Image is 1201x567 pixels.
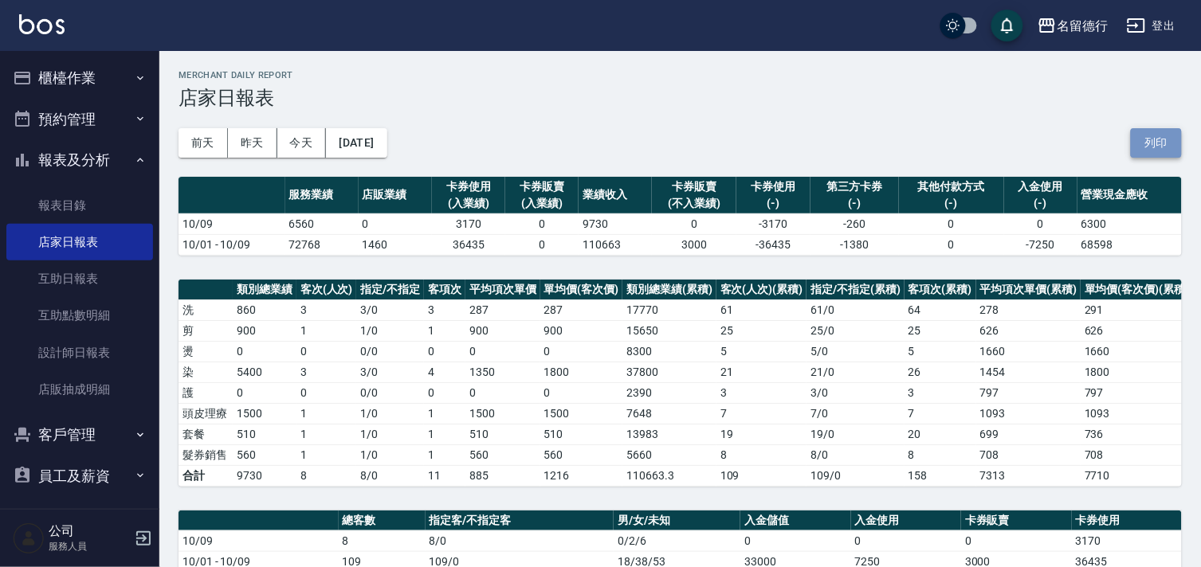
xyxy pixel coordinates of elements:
a: 店販抽成明細 [6,371,153,408]
td: 21 / 0 [807,362,905,382]
th: 平均項次單價 [465,280,540,300]
td: 頭皮理療 [179,403,233,424]
td: 0 [296,341,357,362]
td: 1093 [1081,403,1193,424]
td: 1 [296,444,357,465]
div: 其他付款方式 [903,178,999,195]
td: 10/09 [179,213,285,234]
a: 店家日報表 [6,224,153,260]
td: 560 [540,444,623,465]
td: 1216 [540,465,623,486]
td: 110663.3 [622,465,716,486]
td: 3170 [432,213,505,234]
td: 510 [233,424,296,444]
td: 0 [1004,213,1077,234]
td: 剪 [179,320,233,341]
td: 291 [1081,299,1193,320]
td: 5 [716,341,807,362]
td: 1460 [359,234,432,255]
td: 0 / 0 [356,341,424,362]
td: 0 [505,234,579,255]
td: 3 [905,382,976,403]
th: 單均價(客次價)(累積) [1081,280,1193,300]
td: 1 [296,320,357,341]
td: 0 [359,213,432,234]
div: (-) [1008,195,1073,212]
button: 預約管理 [6,99,153,140]
td: 2390 [622,382,716,403]
td: 5400 [233,362,296,382]
td: 10/01 - 10/09 [179,234,285,255]
td: 8300 [622,341,716,362]
td: 1 / 0 [356,403,424,424]
th: 卡券使用 [1072,510,1182,531]
button: 列印 [1131,128,1182,158]
td: 110663 [579,234,652,255]
button: 前天 [179,128,228,158]
td: -1380 [810,234,900,255]
td: 37800 [622,362,716,382]
th: 類別總業績 [233,280,296,300]
td: 0 / 0 [356,382,424,403]
td: 1 [424,444,465,465]
td: 21 [716,362,807,382]
td: 19 / 0 [807,424,905,444]
button: 報表及分析 [6,139,153,181]
td: 0 [652,213,736,234]
td: 合計 [179,465,233,486]
p: 服務人員 [49,539,130,553]
div: (不入業績) [656,195,732,212]
img: Logo [19,14,65,34]
td: 1800 [540,362,623,382]
th: 平均項次單價(累積) [976,280,1081,300]
td: 560 [465,444,540,465]
td: 900 [465,320,540,341]
td: 68598 [1077,234,1182,255]
td: 1093 [976,403,1081,424]
td: 1454 [976,362,1081,382]
td: 0 [424,341,465,362]
div: 卡券使用 [740,178,806,195]
td: -260 [810,213,900,234]
td: 61 / 0 [807,299,905,320]
img: Person [13,522,45,554]
td: 8 [716,444,807,465]
td: 109 [716,465,807,486]
td: 3 [716,382,807,403]
td: 72768 [285,234,359,255]
div: (-) [740,195,806,212]
td: 3170 [1072,530,1182,551]
div: 入金使用 [1008,178,1073,195]
td: 7 / 0 [807,403,905,424]
td: 287 [540,299,623,320]
th: 店販業績 [359,177,432,214]
button: [DATE] [326,128,387,158]
div: 卡券販賣 [509,178,575,195]
table: a dense table [179,177,1182,256]
td: 797 [976,382,1081,403]
td: 64 [905,299,976,320]
td: 560 [233,444,296,465]
td: 7313 [976,465,1081,486]
button: 名留德行 [1031,10,1114,42]
td: 61 [716,299,807,320]
button: 員工及薪資 [6,456,153,497]
th: 指定/不指定(累積) [807,280,905,300]
div: (入業績) [436,195,501,212]
td: 900 [540,320,623,341]
td: 278 [976,299,1081,320]
th: 類別總業績(累積) [622,280,716,300]
th: 指定/不指定 [356,280,424,300]
td: 0 [233,382,296,403]
td: 109/0 [807,465,905,486]
td: 1500 [465,403,540,424]
td: 7648 [622,403,716,424]
h3: 店家日報表 [179,87,1182,109]
td: 15650 [622,320,716,341]
td: 13983 [622,424,716,444]
a: 報表目錄 [6,187,153,224]
td: 1 [424,424,465,444]
td: 燙 [179,341,233,362]
td: 26 [905,362,976,382]
td: 6560 [285,213,359,234]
